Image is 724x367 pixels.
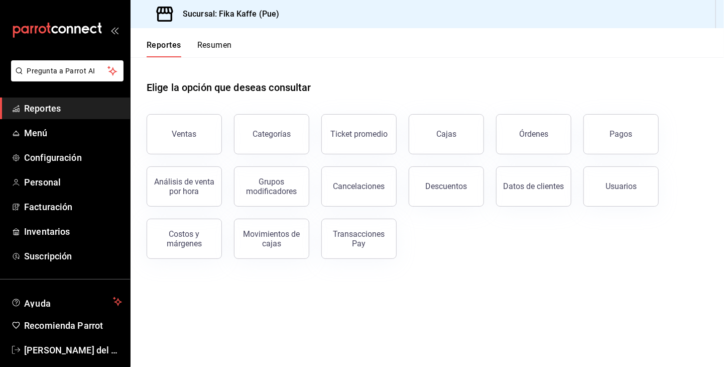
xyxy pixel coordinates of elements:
button: Ticket promedio [321,114,397,154]
div: Usuarios [606,181,637,191]
div: Análisis de venta por hora [153,177,215,196]
span: [PERSON_NAME] del Giovane [24,343,122,357]
div: Transacciones Pay [328,229,390,248]
span: Menú [24,126,122,140]
a: Pregunta a Parrot AI [7,73,124,83]
button: Categorías [234,114,309,154]
button: Cancelaciones [321,166,397,207]
button: Pagos [583,114,659,154]
button: Datos de clientes [496,166,571,207]
div: Datos de clientes [504,181,564,191]
span: Ayuda [24,296,109,308]
button: Grupos modificadores [234,166,309,207]
div: Grupos modificadores [240,177,303,196]
button: Pregunta a Parrot AI [11,60,124,81]
div: Órdenes [519,129,548,139]
button: Transacciones Pay [321,219,397,259]
div: Pagos [610,129,633,139]
button: Cajas [409,114,484,154]
div: Cancelaciones [333,181,385,191]
button: Resumen [197,40,232,57]
button: Reportes [147,40,181,57]
h3: Sucursal: Fika Kaffe (Pue) [175,8,279,20]
span: Pregunta a Parrot AI [27,66,108,76]
h1: Elige la opción que deseas consultar [147,80,311,95]
div: Costos y márgenes [153,229,215,248]
button: Costos y márgenes [147,219,222,259]
span: Configuración [24,151,122,164]
div: Ventas [172,129,197,139]
span: Suscripción [24,249,122,263]
div: Descuentos [426,181,467,191]
button: Descuentos [409,166,484,207]
div: navigation tabs [147,40,232,57]
span: Inventarios [24,225,122,238]
button: open_drawer_menu [110,26,118,34]
button: Usuarios [583,166,659,207]
button: Análisis de venta por hora [147,166,222,207]
div: Categorías [253,129,291,139]
span: Reportes [24,102,122,115]
span: Recomienda Parrot [24,319,122,332]
div: Ticket promedio [330,129,388,139]
div: Cajas [436,129,456,139]
button: Ventas [147,114,222,154]
button: Órdenes [496,114,571,154]
div: Movimientos de cajas [240,229,303,248]
button: Movimientos de cajas [234,219,309,259]
span: Facturación [24,200,122,214]
span: Personal [24,175,122,189]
